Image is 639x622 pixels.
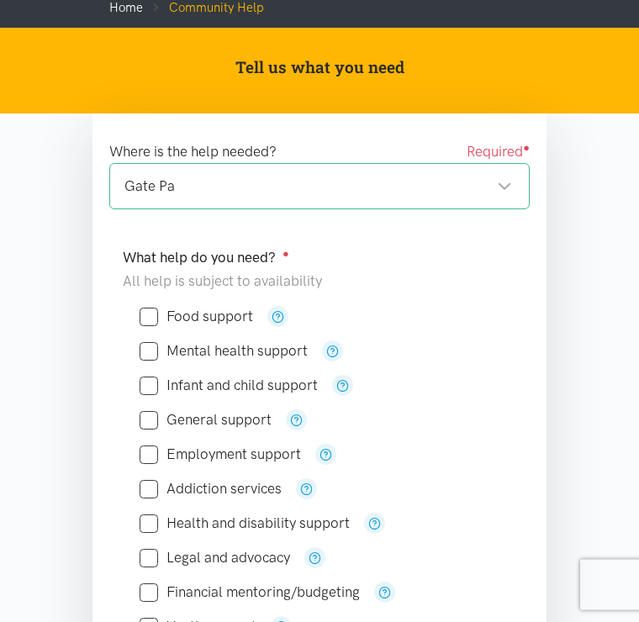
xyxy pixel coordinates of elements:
[140,586,360,600] label: Financial mentoring/budgeting
[140,379,318,393] label: Infant and child support
[140,551,290,566] label: Legal and advocacy
[140,517,350,531] label: Health and disability support
[123,247,289,270] label: What help do you need?
[140,414,272,428] label: General support
[140,310,253,324] label: Food support
[140,345,308,359] label: Mental health support
[10,55,629,81] p: Tell us what you need
[140,482,282,497] label: Addiction services
[140,448,301,462] label: Employment support
[523,142,530,155] sup: ●
[283,248,289,261] sup: ●
[467,141,530,164] span: Required
[123,271,516,293] div: All help is subject to availability
[124,176,512,198] div: Gate Pa
[109,141,277,164] label: Where is the help needed?
[109,1,143,16] a: Home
